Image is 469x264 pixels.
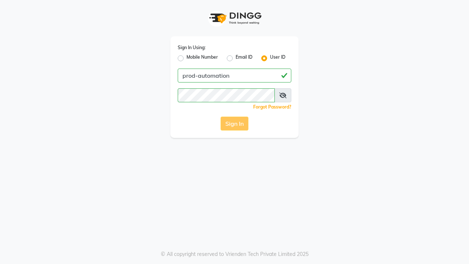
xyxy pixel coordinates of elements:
[205,7,264,29] img: logo1.svg
[187,54,218,63] label: Mobile Number
[178,44,206,51] label: Sign In Using:
[253,104,291,110] a: Forgot Password?
[178,69,291,82] input: Username
[178,88,275,102] input: Username
[270,54,285,63] label: User ID
[236,54,252,63] label: Email ID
